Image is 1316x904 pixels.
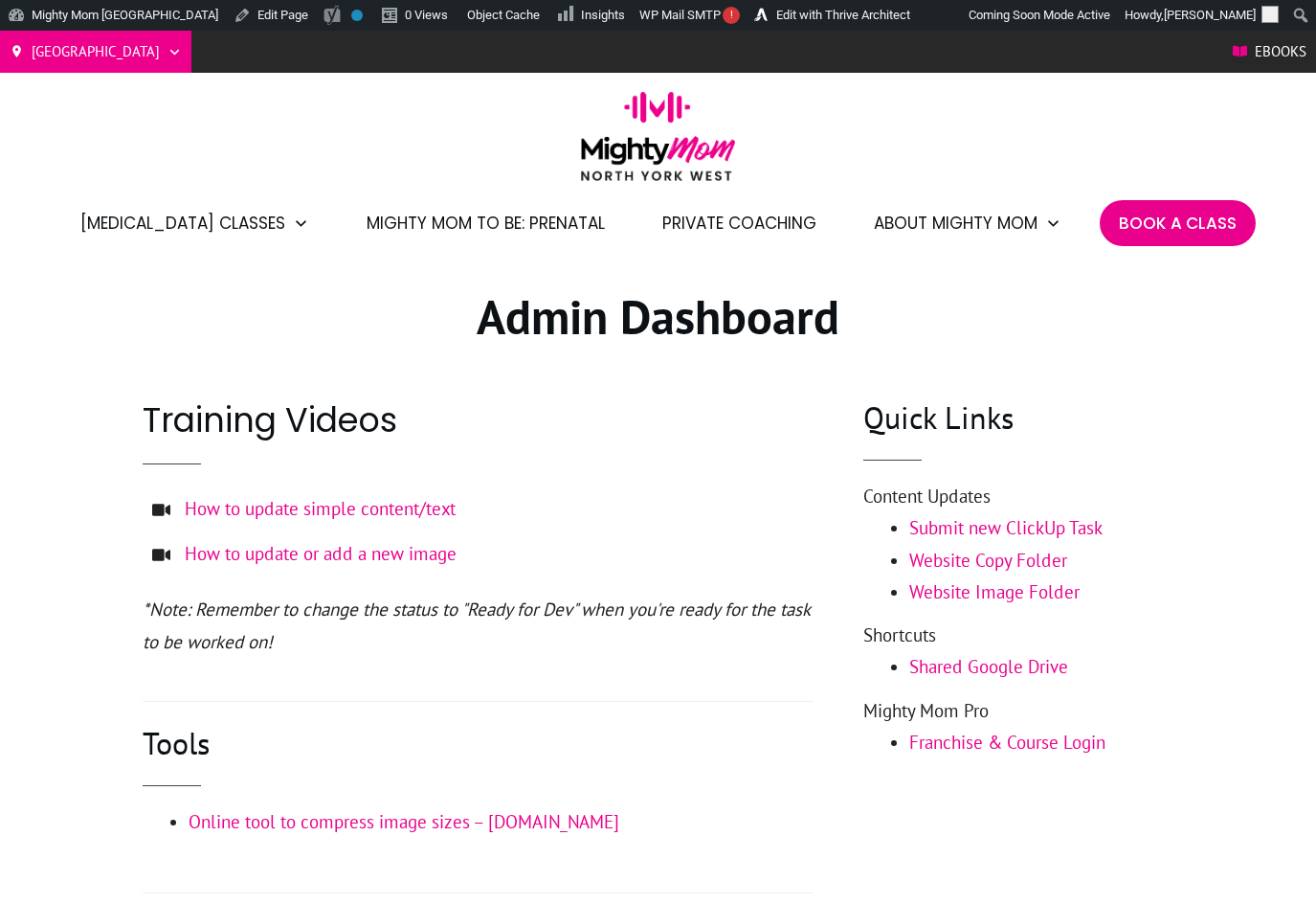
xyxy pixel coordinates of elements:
[143,598,810,652] em: *Note: Remember to change the status to "Ready for Dev" when you're ready for the task to be work...
[80,207,285,239] span: [MEDICAL_DATA] Classes
[1164,8,1256,22] span: [PERSON_NAME]
[909,516,1103,539] a: Submit new ClickUp Task
[143,396,814,443] h2: Training Videos
[1233,37,1306,66] a: Ebooks
[10,37,182,66] a: [GEOGRAPHIC_DATA]
[143,722,814,765] h3: Tools
[189,810,619,833] a: Online tool to compress image sizes – [DOMAIN_NAME]
[723,7,740,24] span: !
[874,207,1037,239] span: About Mighty Mom
[909,655,1068,678] a: Shared Google Drive
[80,207,309,239] a: [MEDICAL_DATA] Classes
[874,207,1061,239] a: About Mighty Mom
[143,285,1174,371] h1: Admin Dashboard
[1119,207,1237,239] a: Book A Class
[863,695,1174,727] p: Mighty Mom Pro
[909,580,1080,603] a: Website Image Folder
[863,620,1174,651] p: Shortcuts
[863,481,1174,512] p: Content Updates
[909,549,1067,572] a: Website Copy Folder
[662,207,816,239] a: Private Coaching
[32,37,160,66] span: [GEOGRAPHIC_DATA]
[351,10,363,21] div: No index
[185,542,457,565] a: How to update or add a new image
[185,497,456,520] a: How to update simple content/text
[863,396,1174,440] h3: Quick Links
[1255,37,1306,66] span: Ebooks
[367,207,605,239] a: Mighty Mom to Be: Prenatal
[909,731,1105,754] a: Franchise & Course Login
